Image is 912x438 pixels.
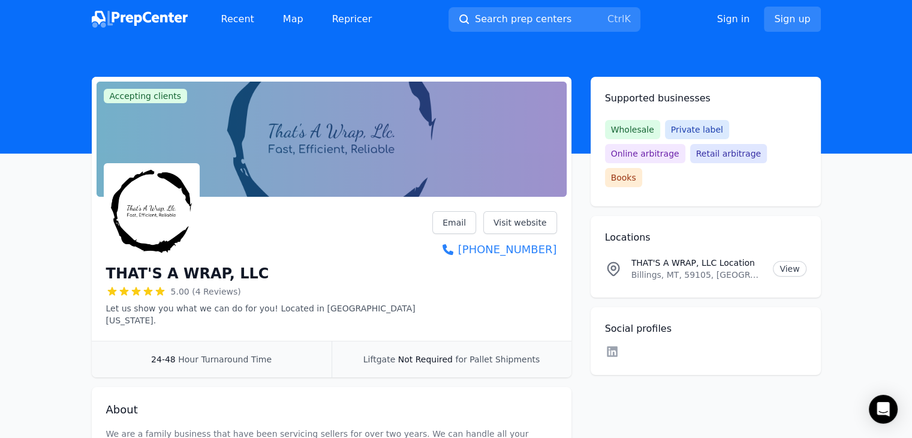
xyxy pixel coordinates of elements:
button: Search prep centersCtrlK [449,7,640,32]
kbd: Ctrl [607,13,624,25]
a: Email [432,211,476,234]
p: Billings, MT, 59105, [GEOGRAPHIC_DATA] [631,269,764,281]
span: Books [605,168,642,187]
p: THAT'S A WRAP, LLC Location [631,257,764,269]
span: Online arbitrage [605,144,685,163]
div: Open Intercom Messenger [869,395,898,424]
h1: THAT'S A WRAP, LLC [106,264,269,283]
a: Sign up [764,7,820,32]
p: Let us show you what we can do for you! Located in [GEOGRAPHIC_DATA][US_STATE]. [106,302,433,326]
span: Search prep centers [475,12,571,26]
a: Map [273,7,313,31]
a: Repricer [323,7,382,31]
h2: Supported businesses [605,91,806,106]
kbd: K [624,13,631,25]
span: 5.00 (4 Reviews) [171,286,241,298]
h2: About [106,401,557,418]
span: Liftgate [363,355,395,364]
a: [PHONE_NUMBER] [432,241,556,258]
a: Visit website [483,211,557,234]
span: Accepting clients [104,89,188,103]
a: Recent [212,7,264,31]
a: View [773,261,806,277]
a: Sign in [717,12,750,26]
span: Wholesale [605,120,660,139]
span: for Pallet Shipments [455,355,540,364]
span: Hour Turnaround Time [178,355,272,364]
span: Private label [665,120,729,139]
span: 24-48 [151,355,176,364]
img: THAT'S A WRAP, LLC [106,166,197,257]
h2: Locations [605,230,806,245]
img: PrepCenter [92,11,188,28]
span: Not Required [398,355,453,364]
h2: Social profiles [605,322,806,336]
span: Retail arbitrage [690,144,767,163]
